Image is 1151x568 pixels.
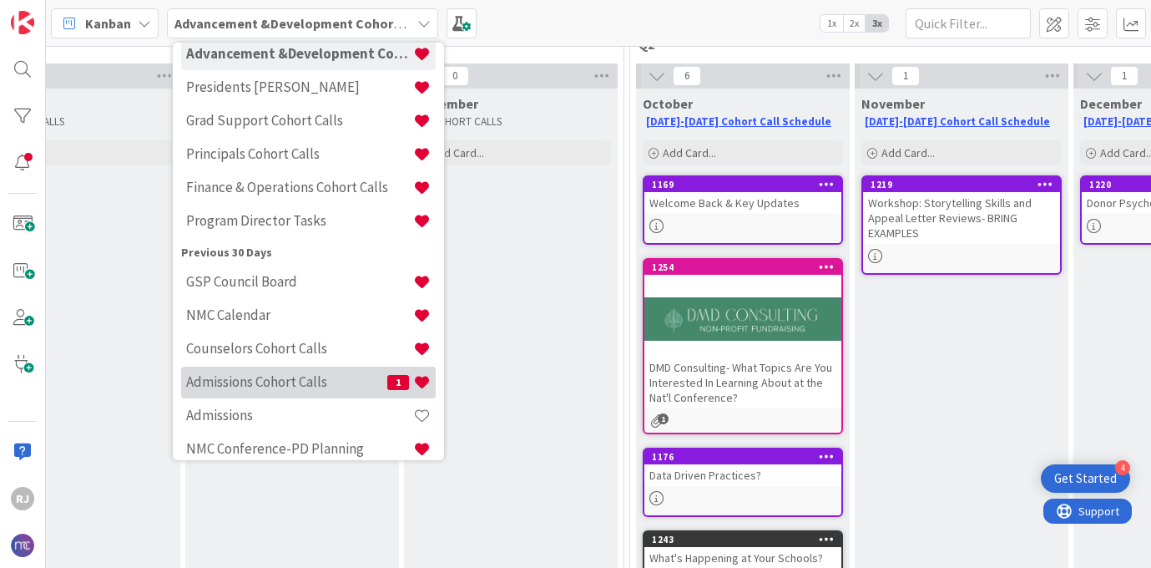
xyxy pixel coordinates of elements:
div: 1243 [644,532,841,547]
span: 1x [820,15,843,32]
span: Add Card... [663,145,716,160]
a: 1176Data Driven Practices? [643,448,843,517]
p: NO COHORT CALLS [414,115,608,129]
h4: GSP Council Board [186,273,413,290]
div: Welcome Back & Key Updates [644,192,841,214]
div: 1219 [871,179,1060,190]
h4: Admissions Cohort Calls [186,373,387,390]
div: 1176 [644,449,841,464]
h4: Principals Cohort Calls [186,145,413,162]
div: 1219Workshop: Storytelling Skills and Appeal Letter Reviews- BRING EXAMPLES [863,177,1060,244]
div: 1169Welcome Back & Key Updates [644,177,841,214]
span: October [643,95,693,112]
span: 2x [843,15,866,32]
div: 1169 [644,177,841,192]
h4: NMC Conference-PD Planning [186,440,413,457]
span: September [411,95,478,112]
h4: Admissions [186,407,413,423]
div: 1254 [644,260,841,275]
div: Data Driven Practices? [644,464,841,486]
span: 3x [866,15,888,32]
h4: Program Director Tasks [186,212,413,229]
b: Advancement &Development Cohort Calls [174,15,432,32]
span: 1 [891,66,920,86]
img: Visit kanbanzone.com [11,11,34,34]
div: 4 [1115,460,1130,475]
div: 1169 [652,179,841,190]
span: 6 [673,66,701,86]
h4: NMC Calendar [186,307,413,323]
h4: Grad Support Cohort Calls [186,112,413,129]
h4: Counselors Cohort Calls [186,340,413,357]
div: 1254DMD Consulting- What Topics Are You Interested In Learning About at the Nat'l Conference? [644,260,841,408]
div: 1176 [652,451,841,463]
span: Add Card... [431,145,484,160]
a: [DATE]-[DATE] Cohort Call Schedule [646,114,831,129]
h4: Finance & Operations Cohort Calls [186,179,413,195]
span: Add Card... [881,145,935,160]
div: Previous 30 Days [181,244,436,261]
div: 1176Data Driven Practices? [644,449,841,486]
a: 1169Welcome Back & Key Updates [643,175,843,245]
div: DMD Consulting- What Topics Are You Interested In Learning About at the Nat'l Conference? [644,357,841,408]
span: Support [35,3,76,23]
h4: Advancement &Development Cohort Calls [186,45,413,62]
span: 1 [387,375,409,390]
div: Get Started [1054,470,1117,487]
a: [DATE]-[DATE] Cohort Call Schedule [865,114,1050,129]
a: 1219Workshop: Storytelling Skills and Appeal Letter Reviews- BRING EXAMPLES [861,175,1062,275]
span: November [861,95,925,112]
h4: Presidents [PERSON_NAME] [186,79,413,95]
span: Kanban [85,13,131,33]
span: 1 [658,413,669,424]
a: 1254DMD Consulting- What Topics Are You Interested In Learning About at the Nat'l Conference? [643,258,843,434]
div: Open Get Started checklist, remaining modules: 4 [1041,464,1130,493]
input: Quick Filter... [906,8,1031,38]
div: Workshop: Storytelling Skills and Appeal Letter Reviews- BRING EXAMPLES [863,192,1060,244]
div: 1243 [652,534,841,545]
span: December [1080,95,1142,112]
span: 0 [441,66,469,86]
img: avatar [11,534,34,557]
div: 1219 [863,177,1060,192]
span: 1 [1110,66,1138,86]
div: RJ [11,487,34,510]
div: 1254 [652,261,841,273]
